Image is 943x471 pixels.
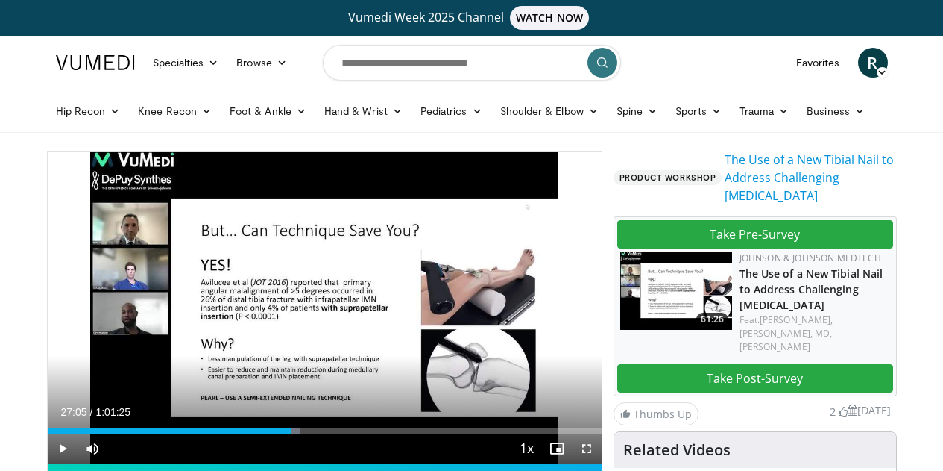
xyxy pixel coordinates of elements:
[90,406,93,418] span: /
[144,48,228,78] a: Specialties
[48,434,78,464] button: Play
[56,55,135,70] img: VuMedi Logo
[760,314,833,326] a: [PERSON_NAME],
[47,96,130,126] a: Hip Recon
[78,434,107,464] button: Mute
[666,96,731,126] a: Sports
[221,96,315,126] a: Foot & Ankle
[323,45,621,81] input: Search topics, interventions
[725,151,896,205] a: The Use of a New Tibial Nail to Address Challenging [MEDICAL_DATA]
[315,96,411,126] a: Hand & Wrist
[608,96,666,126] a: Spine
[512,434,542,464] button: Playback Rate
[617,364,893,393] a: Take Post-Survey
[614,402,698,425] a: Thumbs Up
[620,252,732,330] img: 3f972b07-9723-4b4a-ace4-8ebb31614f5c.150x105_q85_crop-smart_upscale.jpg
[491,96,608,126] a: Shoulder & Elbow
[510,6,589,30] span: WATCH NOW
[858,48,888,78] a: R
[227,48,296,78] a: Browse
[129,96,221,126] a: Knee Recon
[48,152,602,464] video-js: Video Player
[623,441,731,459] h4: Related Videos
[95,406,130,418] span: 1:01:25
[739,314,890,354] div: Feat.
[739,340,810,353] a: [PERSON_NAME]
[48,428,602,434] div: Progress Bar
[739,266,883,312] a: The Use of a New Tibial Nail to Address Challenging [MEDICAL_DATA]
[739,252,881,264] a: Johnson & Johnson MedTech
[617,220,893,249] a: Take Pre-Survey
[620,252,732,330] a: 61:26
[696,313,728,326] span: 61:26
[614,170,722,185] span: Product Workshop
[61,406,87,418] span: 27:05
[58,6,886,30] a: Vumedi Week 2025 ChannelWATCH NOW
[542,434,572,464] button: Enable picture-in-picture mode
[572,434,602,464] button: Fullscreen
[411,96,491,126] a: Pediatrics
[798,96,874,126] a: Business
[739,327,833,340] a: [PERSON_NAME], MD,
[787,48,849,78] a: Favorites
[731,96,798,126] a: Trauma
[848,402,891,419] li: [DATE]
[830,405,836,419] span: 2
